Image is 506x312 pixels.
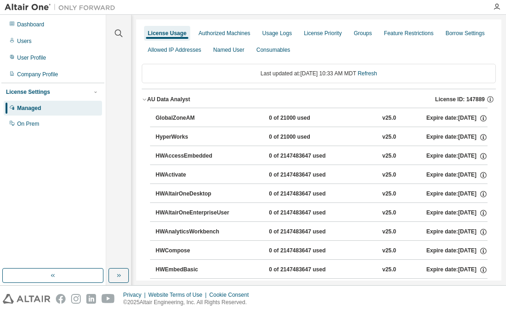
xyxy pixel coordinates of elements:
div: HWAccessEmbedded [156,152,239,160]
div: 0 of 2147483647 used [269,171,352,179]
div: 0 of 2147483647 used [269,247,352,255]
div: 0 of 2147483647 used [269,152,352,160]
button: HWAltairOneEnterpriseUser0 of 2147483647 usedv25.0Expire date:[DATE] [156,203,488,223]
div: Dashboard [17,21,44,28]
p: © 2025 Altair Engineering, Inc. All Rights Reserved. [123,299,254,306]
div: Expire date: [DATE] [426,152,487,160]
div: Expire date: [DATE] [426,228,487,236]
div: v25.0 [382,133,396,141]
div: AU Data Analyst [147,96,190,103]
div: GlobalZoneAM [156,114,239,122]
div: HWAnalyticsWorkbench [156,228,239,236]
div: Privacy [123,291,148,299]
div: Expire date: [DATE] [426,171,487,179]
div: 0 of 21000 used [269,114,352,122]
div: 0 of 2147483647 used [269,190,352,198]
div: Borrow Settings [446,30,485,37]
div: v25.0 [382,247,396,255]
div: Allowed IP Addresses [148,46,201,54]
div: Expire date: [DATE] [426,133,487,141]
div: License Settings [6,88,50,96]
div: Consumables [256,46,290,54]
div: HWActivate [156,171,239,179]
div: Expire date: [DATE] [426,209,487,217]
div: v25.0 [382,171,396,179]
div: HWEmbedBasic [156,266,239,274]
div: Cookie Consent [209,291,254,299]
div: Users [17,37,31,45]
div: Company Profile [17,71,58,78]
div: Named User [213,46,244,54]
div: v25.0 [382,152,396,160]
div: Expire date: [DATE] [426,247,487,255]
div: v25.0 [382,228,396,236]
div: HWAltairOneEnterpriseUser [156,209,239,217]
button: HWAnalyticsWorkbench0 of 2147483647 usedv25.0Expire date:[DATE] [156,222,488,242]
img: altair_logo.svg [3,294,50,304]
div: v25.0 [382,190,396,198]
div: Managed [17,104,41,112]
div: HWCompose [156,247,239,255]
button: HWCompose0 of 2147483647 usedv25.0Expire date:[DATE] [156,241,488,261]
button: HWAccessEmbedded0 of 2147483647 usedv25.0Expire date:[DATE] [156,146,488,166]
button: HWEmbedBasic0 of 2147483647 usedv25.0Expire date:[DATE] [156,260,488,280]
button: HWAltairOneDesktop0 of 2147483647 usedv25.0Expire date:[DATE] [156,184,488,204]
div: HWAltairOneDesktop [156,190,239,198]
div: Expire date: [DATE] [426,190,487,198]
div: License Priority [304,30,342,37]
div: Groups [354,30,372,37]
img: linkedin.svg [86,294,96,304]
div: Expire date: [DATE] [426,266,487,274]
div: Feature Restrictions [384,30,434,37]
img: Altair One [5,3,120,12]
img: youtube.svg [102,294,115,304]
div: Expire date: [DATE] [426,114,487,122]
span: License ID: 147889 [435,96,485,103]
div: v25.0 [382,266,396,274]
button: HWEmbedCodeGen0 of 2147483647 usedv25.0Expire date:[DATE] [156,279,488,299]
div: v25.0 [382,209,396,217]
img: facebook.svg [56,294,66,304]
div: Website Terms of Use [148,291,209,299]
div: License Usage [148,30,187,37]
div: v25.0 [382,114,396,122]
div: Authorized Machines [199,30,250,37]
div: 0 of 2147483647 used [269,228,352,236]
div: 0 of 21000 used [269,133,352,141]
div: On Prem [17,120,39,128]
button: GlobalZoneAM0 of 21000 usedv25.0Expire date:[DATE] [156,108,488,128]
div: HyperWorks [156,133,239,141]
div: User Profile [17,54,46,61]
div: Usage Logs [262,30,292,37]
img: instagram.svg [71,294,81,304]
a: Refresh [358,70,377,77]
button: HyperWorks0 of 21000 usedv25.0Expire date:[DATE] [156,127,488,147]
div: 0 of 2147483647 used [269,209,352,217]
button: HWActivate0 of 2147483647 usedv25.0Expire date:[DATE] [156,165,488,185]
div: Last updated at: [DATE] 10:33 AM MDT [142,64,496,83]
div: 0 of 2147483647 used [269,266,352,274]
button: AU Data AnalystLicense ID: 147889 [142,89,496,110]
